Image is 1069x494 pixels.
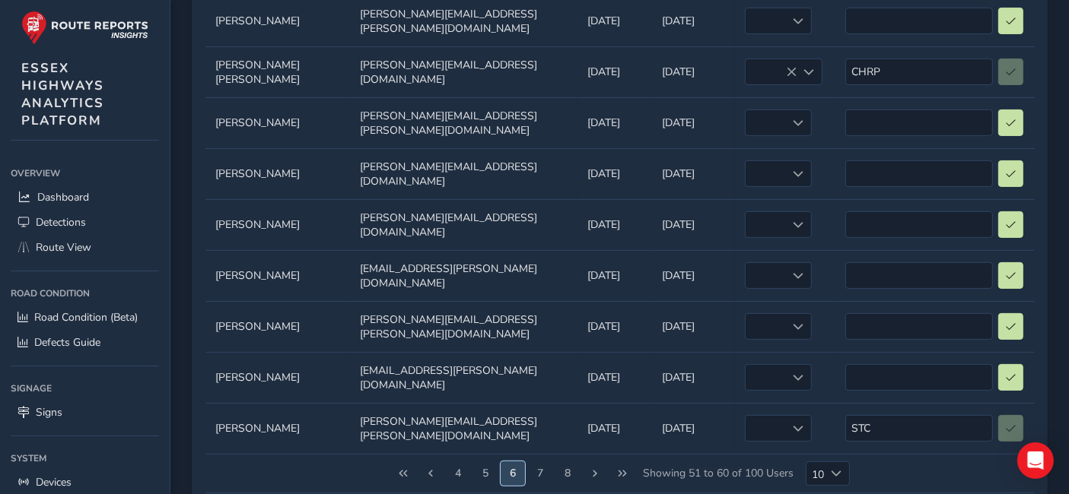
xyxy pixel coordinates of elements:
td: [PERSON_NAME] [205,199,350,250]
div: Overview [11,162,159,185]
span: Showing 51 to 60 of 100 Users [638,461,799,486]
button: Page 8 [528,461,552,486]
td: [PERSON_NAME][EMAIL_ADDRESS][DOMAIN_NAME] [350,199,577,250]
td: [PERSON_NAME] [205,301,350,352]
td: [DATE] [577,352,651,403]
div: Signage [11,377,159,400]
td: [DATE] [651,46,734,97]
td: [DATE] [651,301,734,352]
div: System [11,447,159,470]
span: 10 [807,462,824,485]
span: Defects Guide [34,335,100,350]
td: [PERSON_NAME][EMAIL_ADDRESS][PERSON_NAME][DOMAIN_NAME] [350,301,577,352]
button: Page 9 [555,461,580,486]
span: ESSEX HIGHWAYS ANALYTICS PLATFORM [21,59,104,129]
td: [DATE] [651,403,734,454]
span: Detections [36,215,86,230]
img: rr logo [21,11,148,45]
td: [PERSON_NAME] [205,250,350,301]
td: [DATE] [577,199,651,250]
td: [DATE] [651,199,734,250]
div: Road Condition [11,282,159,305]
td: [PERSON_NAME] [205,148,350,199]
span: Route View [36,240,91,255]
td: [PERSON_NAME][EMAIL_ADDRESS][PERSON_NAME][DOMAIN_NAME] [350,403,577,454]
button: Next Page [583,461,607,486]
td: [DATE] [651,148,734,199]
span: Dashboard [37,190,89,204]
button: First Page [391,461,415,486]
button: Last Page [610,461,635,486]
a: Defects Guide [11,330,159,355]
a: Signs [11,400,159,425]
span: Road Condition (Beta) [34,310,138,325]
a: Dashboard [11,185,159,210]
td: [PERSON_NAME] [205,97,350,148]
button: Page 7 [501,461,525,486]
td: [DATE] [577,46,651,97]
button: Page 6 [473,461,498,486]
td: [PERSON_NAME] [PERSON_NAME] [205,46,350,97]
td: [DATE] [577,403,651,454]
td: [DATE] [577,97,651,148]
td: [DATE] [577,301,651,352]
a: Route View [11,235,159,260]
a: Detections [11,210,159,235]
span: Signs [36,405,62,420]
td: [PERSON_NAME][EMAIL_ADDRESS][DOMAIN_NAME] [350,46,577,97]
td: [EMAIL_ADDRESS][PERSON_NAME][DOMAIN_NAME] [350,250,577,301]
span: Devices [36,475,72,489]
td: [DATE] [651,250,734,301]
button: Previous Page [418,461,443,486]
td: [PERSON_NAME][EMAIL_ADDRESS][PERSON_NAME][DOMAIN_NAME] [350,97,577,148]
div: Choose [824,462,849,485]
td: [PERSON_NAME][EMAIL_ADDRESS][DOMAIN_NAME] [350,148,577,199]
td: [PERSON_NAME] [205,352,350,403]
td: [DATE] [651,352,734,403]
td: [DATE] [577,250,651,301]
td: [PERSON_NAME] [205,403,350,454]
td: [DATE] [577,148,651,199]
a: Road Condition (Beta) [11,305,159,330]
td: [EMAIL_ADDRESS][PERSON_NAME][DOMAIN_NAME] [350,352,577,403]
div: Open Intercom Messenger [1017,442,1054,479]
td: [DATE] [651,97,734,148]
button: Page 5 [446,461,470,486]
